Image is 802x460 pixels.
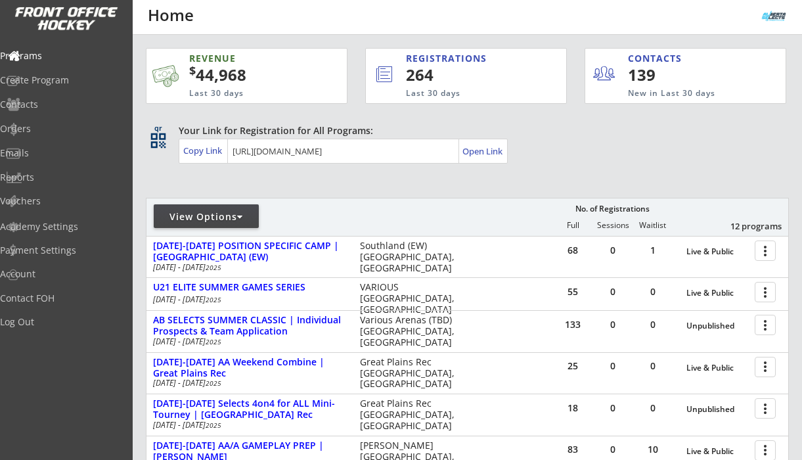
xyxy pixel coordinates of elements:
[686,247,748,256] div: Live & Public
[360,357,463,390] div: Great Plains Rec [GEOGRAPHIC_DATA], [GEOGRAPHIC_DATA]
[686,363,748,373] div: Live & Public
[553,361,592,371] div: 25
[206,337,221,346] em: 2025
[593,320,633,329] div: 0
[593,403,633,413] div: 0
[713,220,782,232] div: 12 programs
[633,361,673,371] div: 0
[154,210,259,223] div: View Options
[593,246,633,255] div: 0
[553,221,592,230] div: Full
[153,315,346,337] div: AB SELECTS SUMMER CLASSIC | Individual Prospects & Team Application
[686,447,748,456] div: Live & Public
[553,403,592,413] div: 18
[189,62,196,78] sup: $
[360,315,463,348] div: Various Arenas (TBD) [GEOGRAPHIC_DATA], [GEOGRAPHIC_DATA]
[189,88,292,99] div: Last 30 days
[686,288,748,298] div: Live & Public
[462,146,504,157] div: Open Link
[633,320,673,329] div: 0
[406,64,522,86] div: 264
[593,361,633,371] div: 0
[206,421,221,430] em: 2025
[633,445,673,454] div: 10
[755,241,776,261] button: more_vert
[153,379,342,387] div: [DATE] - [DATE]
[153,398,346,421] div: [DATE]-[DATE] Selects 4on4 for ALL Mini-Tourney | [GEOGRAPHIC_DATA] Rec
[150,124,166,133] div: qr
[553,246,592,255] div: 68
[179,124,748,137] div: Your Link for Registration for All Programs:
[360,282,463,315] div: VARIOUS [GEOGRAPHIC_DATA], [GEOGRAPHIC_DATA]
[462,142,504,160] a: Open Link
[360,241,463,273] div: Southland (EW) [GEOGRAPHIC_DATA], [GEOGRAPHIC_DATA]
[183,145,225,156] div: Copy Link
[633,287,673,296] div: 0
[153,357,346,379] div: [DATE]-[DATE] AA Weekend Combine | Great Plains Rec
[633,246,673,255] div: 1
[628,88,724,99] div: New in Last 30 days
[553,320,592,329] div: 133
[406,52,512,65] div: REGISTRATIONS
[153,282,346,293] div: U21 ELITE SUMMER GAMES SERIES
[593,287,633,296] div: 0
[686,405,748,414] div: Unpublished
[153,338,342,346] div: [DATE] - [DATE]
[755,357,776,377] button: more_vert
[153,264,342,271] div: [DATE] - [DATE]
[206,295,221,304] em: 2025
[153,296,342,304] div: [DATE] - [DATE]
[406,88,512,99] div: Last 30 days
[189,64,305,86] div: 44,968
[755,282,776,302] button: more_vert
[628,52,688,65] div: CONTACTS
[148,131,168,150] button: qr_code
[206,263,221,272] em: 2025
[633,221,672,230] div: Waitlist
[153,421,342,429] div: [DATE] - [DATE]
[553,445,592,454] div: 83
[593,445,633,454] div: 0
[633,403,673,413] div: 0
[206,379,221,388] em: 2025
[189,52,292,65] div: REVENUE
[553,287,592,296] div: 55
[686,321,748,331] div: Unpublished
[153,241,346,263] div: [DATE]-[DATE] POSITION SPECIFIC CAMP | [GEOGRAPHIC_DATA] (EW)
[755,315,776,335] button: more_vert
[593,221,633,230] div: Sessions
[755,398,776,419] button: more_vert
[360,398,463,431] div: Great Plains Rec [GEOGRAPHIC_DATA], [GEOGRAPHIC_DATA]
[571,204,653,214] div: No. of Registrations
[628,64,709,86] div: 139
